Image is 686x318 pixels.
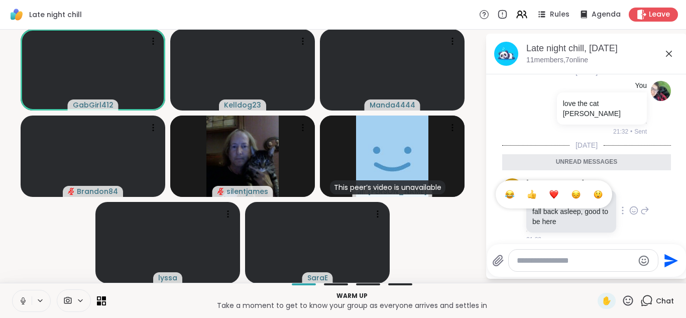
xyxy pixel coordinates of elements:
span: GabGirl412 [73,100,113,110]
div: Late night chill, [DATE] [526,42,679,55]
button: Select Reaction: Joy [500,184,520,204]
span: silentjames [226,186,268,196]
img: Late night chill, Oct 11 [494,42,518,66]
p: 11 members, 7 online [526,55,588,65]
h4: You [635,81,647,91]
img: ShareWell Logomark [8,6,25,23]
img: https://sharewell-space-live.sfo3.digitaloceanspaces.com/user-generated/f837f3be-89e4-4695-8841-a... [651,81,671,101]
img: Donald [356,116,428,197]
button: Send [658,249,681,272]
span: Leave [649,10,670,20]
span: Manda4444 [370,100,415,110]
span: [DATE] [569,140,604,150]
span: lyssa [158,273,177,283]
span: audio-muted [217,188,224,195]
span: Brandon84 [77,186,118,196]
span: 21:33 [526,235,541,244]
span: SaraE [307,273,328,283]
p: love the cat [PERSON_NAME] [563,98,641,119]
p: Take a moment to get to know your group as everyone arrives and settles in [112,300,592,310]
span: Sent [634,127,647,136]
img: silentjames [206,116,279,197]
span: Chat [656,296,674,306]
span: • [630,127,632,136]
div: This peer’s video is unavailable [330,180,445,194]
span: Kelldog23 [224,100,261,110]
span: 21:32 [613,127,628,136]
p: Listening and trying to fall back asleep, good to be here [532,196,610,227]
button: Select Reaction: Sad [566,184,586,204]
span: audio-muted [68,188,75,195]
span: Late night chill [29,10,82,20]
textarea: Type your message [517,256,634,266]
button: Select Reaction: Thumbs up [522,184,542,204]
span: Rules [550,10,569,20]
div: Unread messages [502,154,671,170]
button: Select Reaction: Astonished [588,184,608,204]
span: ✋ [602,295,612,307]
button: Emoji picker [638,255,650,267]
p: Warm up [112,291,592,300]
span: Agenda [592,10,621,20]
button: Select Reaction: Heart [544,184,564,204]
